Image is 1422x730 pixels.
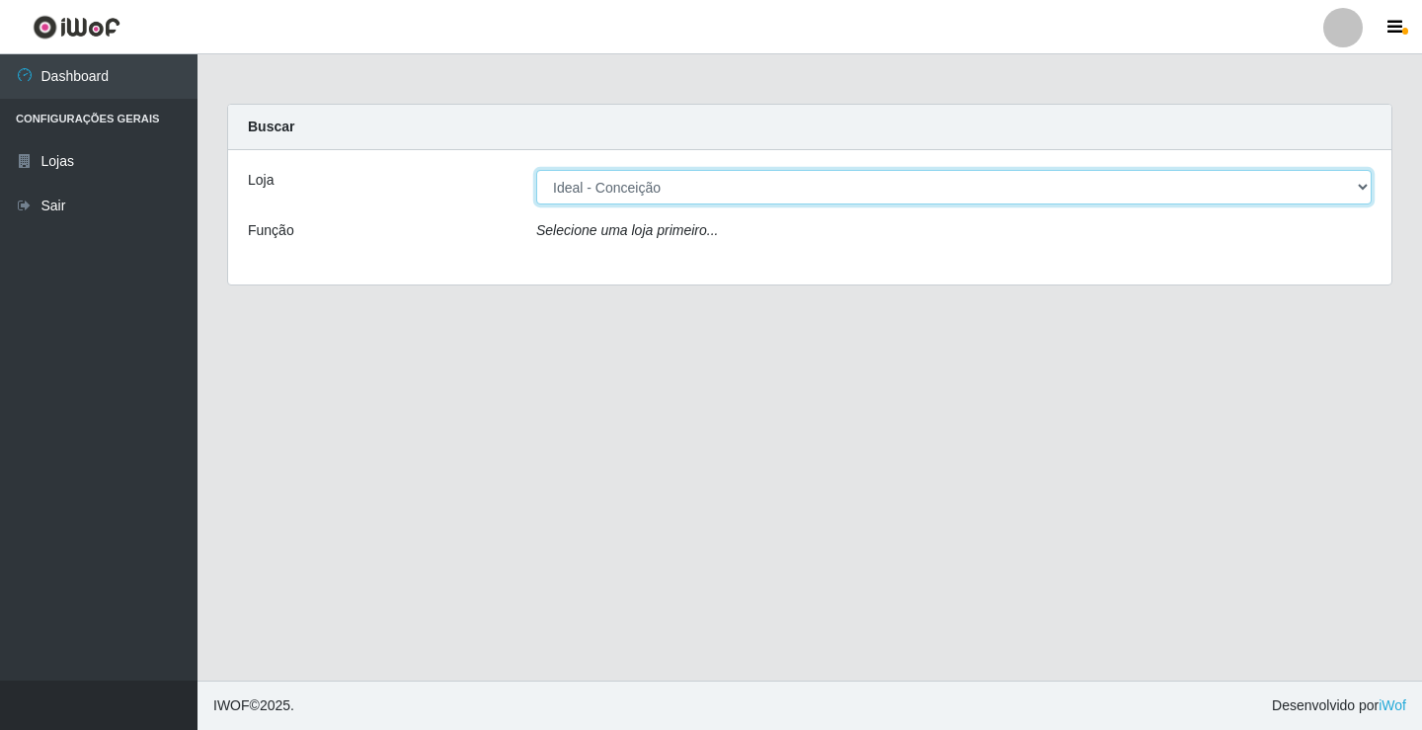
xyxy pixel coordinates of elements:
[248,170,274,191] label: Loja
[33,15,120,40] img: CoreUI Logo
[213,697,250,713] span: IWOF
[248,119,294,134] strong: Buscar
[1379,697,1406,713] a: iWof
[213,695,294,716] span: © 2025 .
[1272,695,1406,716] span: Desenvolvido por
[536,222,718,238] i: Selecione uma loja primeiro...
[248,220,294,241] label: Função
